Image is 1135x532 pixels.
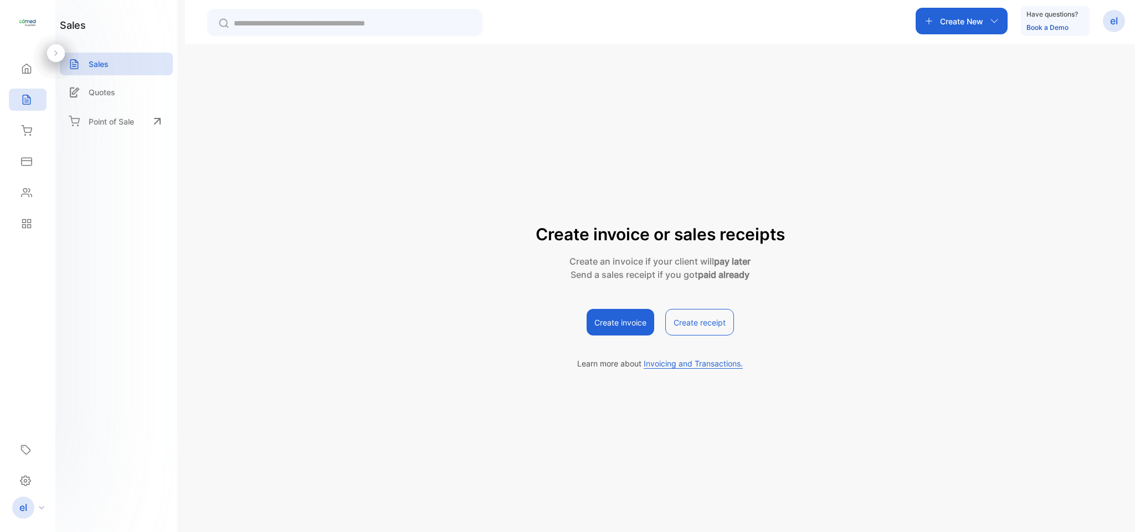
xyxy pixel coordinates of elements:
[1026,23,1069,32] a: Book a Demo
[89,116,134,127] p: Point of Sale
[577,358,743,369] p: Learn more about
[60,53,173,75] a: Sales
[1103,8,1125,34] button: el
[60,109,173,133] a: Point of Sale
[89,86,115,98] p: Quotes
[60,81,173,104] a: Quotes
[916,8,1008,34] button: Create New
[714,256,751,267] strong: pay later
[19,14,36,31] img: logo
[89,58,109,70] p: Sales
[1026,9,1078,20] p: Have questions?
[665,309,734,335] button: Create receipt
[587,309,654,335] button: Create invoice
[644,359,743,369] span: Invoicing and Transactions.
[60,18,86,33] h1: sales
[19,500,27,515] p: el
[536,255,785,268] p: Create an invoice if your client will
[536,268,785,281] p: Send a sales receipt if you got
[940,16,983,27] p: Create New
[536,222,785,247] p: Create invoice or sales receipts
[698,269,749,280] strong: paid already
[1110,14,1118,28] p: el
